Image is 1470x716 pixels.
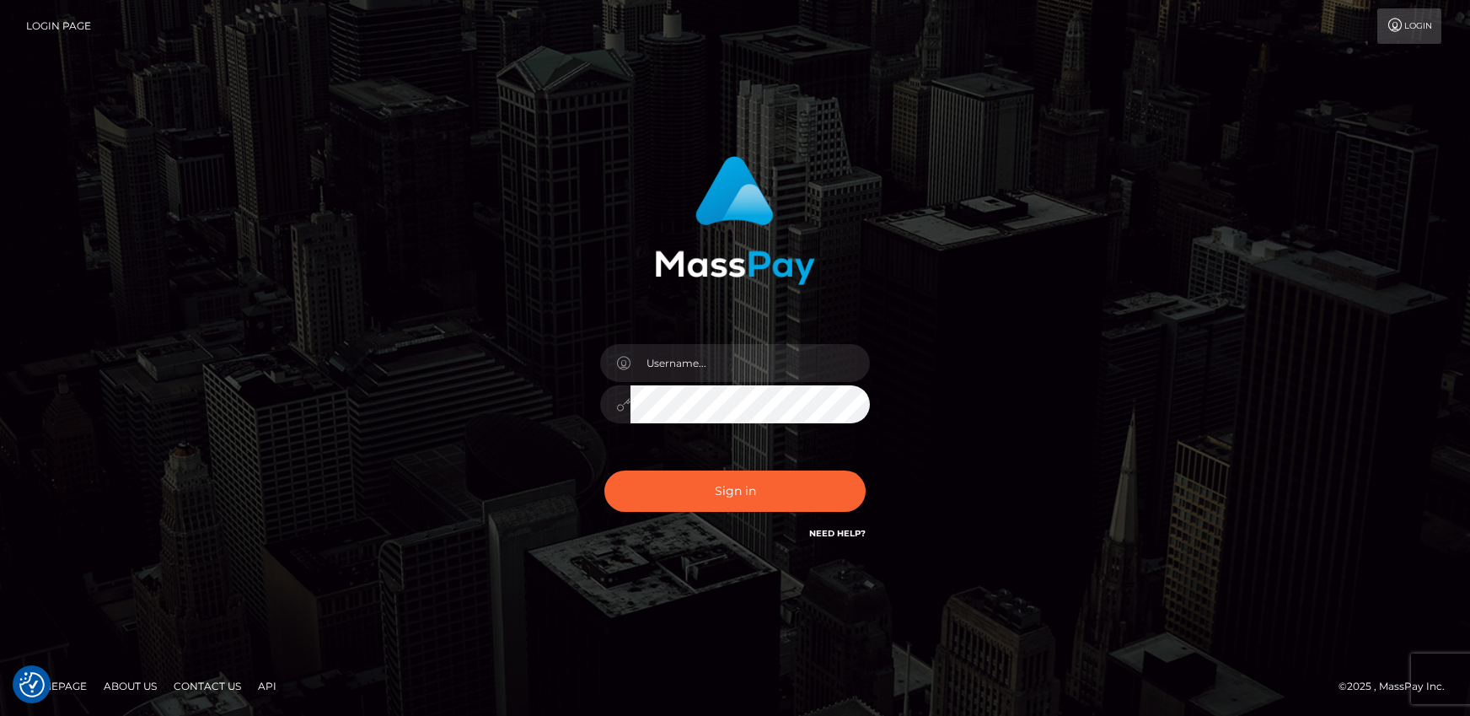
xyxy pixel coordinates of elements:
img: MassPay Login [655,156,815,285]
a: About Us [97,673,164,699]
input: Username... [630,344,870,382]
button: Sign in [604,471,866,512]
a: Need Help? [809,528,866,539]
a: Login [1377,8,1441,44]
div: © 2025 , MassPay Inc. [1339,677,1457,696]
a: Login Page [26,8,91,44]
a: Homepage [19,673,94,699]
button: Consent Preferences [19,672,45,697]
img: Revisit consent button [19,672,45,697]
a: API [251,673,283,699]
a: Contact Us [167,673,248,699]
